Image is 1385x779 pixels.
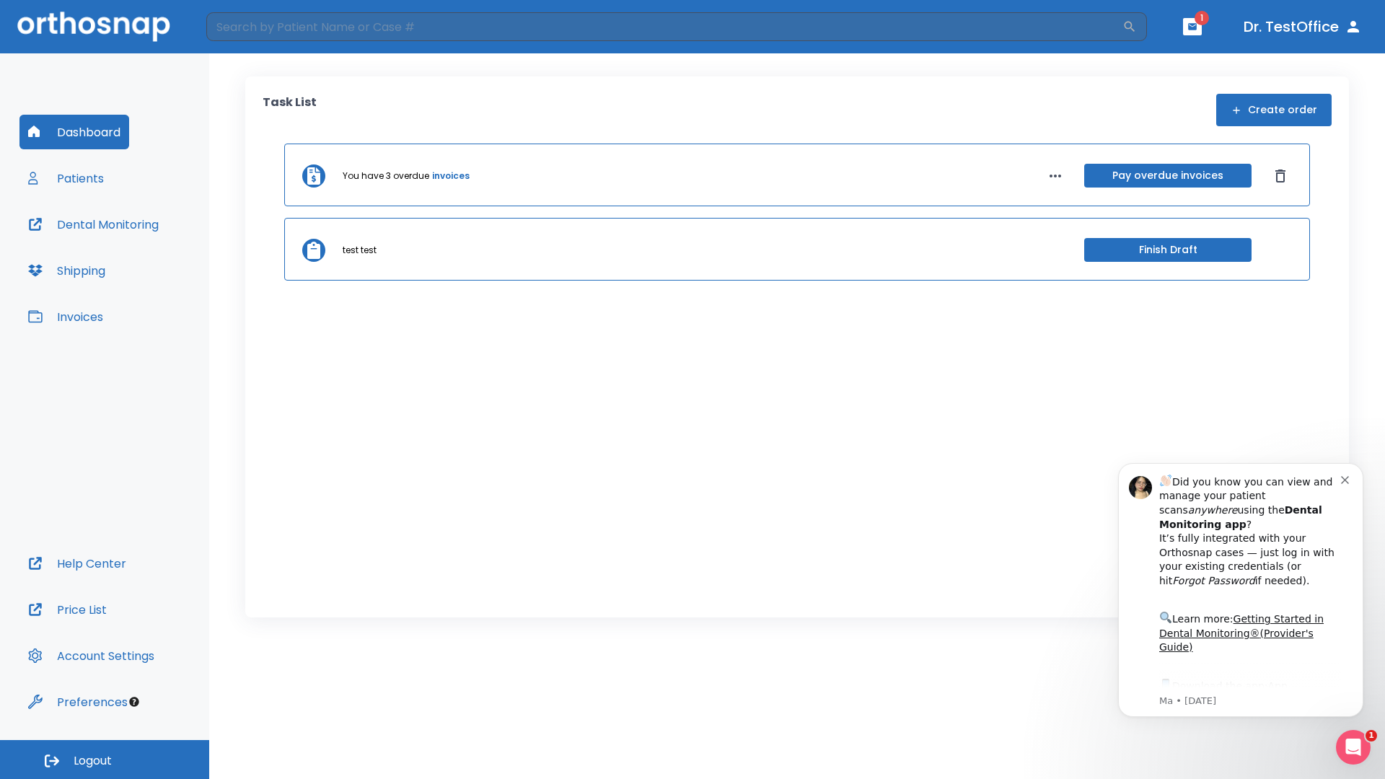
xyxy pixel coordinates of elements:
[17,12,170,41] img: Orthosnap
[128,695,141,708] div: Tooltip anchor
[206,12,1122,41] input: Search by Patient Name or Case #
[343,170,429,182] p: You have 3 overdue
[432,170,470,182] a: invoices
[1195,11,1209,25] span: 1
[1269,164,1292,188] button: Dismiss
[19,161,113,195] button: Patients
[19,115,129,149] button: Dashboard
[19,546,135,581] button: Help Center
[1366,730,1377,741] span: 1
[1216,94,1332,126] button: Create order
[19,207,167,242] button: Dental Monitoring
[19,638,163,673] button: Account Settings
[63,235,245,309] div: Download the app: | ​ Let us know if you need help getting started!
[1238,14,1368,40] button: Dr. TestOffice
[63,253,245,266] p: Message from Ma, sent 1w ago
[1336,730,1371,765] iframe: Intercom live chat
[263,94,317,126] p: Task List
[19,592,115,627] button: Price List
[19,299,112,334] button: Invoices
[1084,164,1252,188] button: Pay overdue invoices
[343,244,377,257] p: test test
[74,753,112,769] span: Logout
[1096,441,1385,740] iframe: Intercom notifications message
[19,685,136,719] button: Preferences
[63,239,191,265] a: App Store
[19,253,114,288] button: Shipping
[245,31,256,43] button: Dismiss notification
[1084,238,1252,262] button: Finish Draft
